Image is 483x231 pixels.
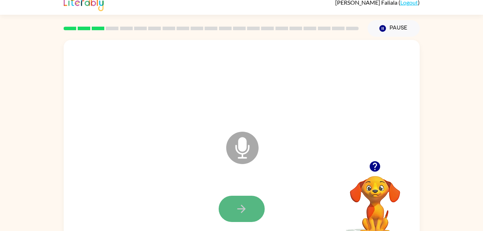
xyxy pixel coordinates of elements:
[368,20,420,37] button: Pause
